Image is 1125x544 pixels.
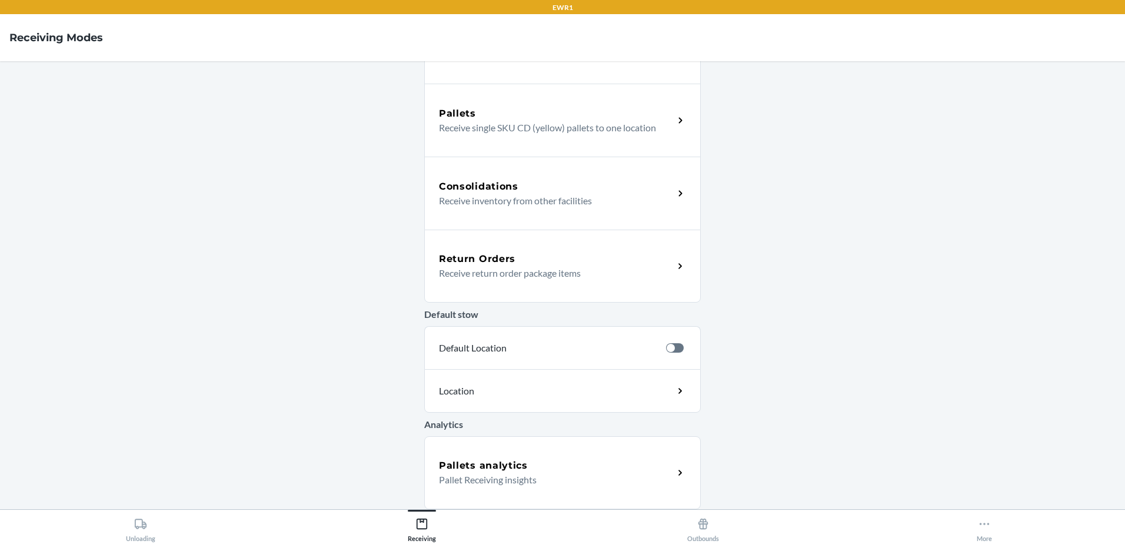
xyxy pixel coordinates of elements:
a: ConsolidationsReceive inventory from other facilities [424,157,701,230]
h5: Return Orders [439,252,515,266]
p: EWR1 [552,2,573,13]
p: Default Location [439,341,657,355]
a: Location [424,369,701,413]
button: Receiving [281,510,562,542]
p: Location [439,384,578,398]
button: Outbounds [562,510,844,542]
div: Unloading [126,513,155,542]
h5: Pallets analytics [439,459,528,473]
p: Receive single SKU CD (yellow) pallets to one location [439,121,664,135]
p: Default stow [424,307,701,321]
div: Receiving [408,513,436,542]
p: Pallet Receiving insights [439,473,664,487]
h5: Consolidations [439,180,518,194]
p: Receive inventory from other facilities [439,194,664,208]
a: Return OrdersReceive return order package items [424,230,701,303]
div: Outbounds [687,513,719,542]
button: More [844,510,1125,542]
h5: Pallets [439,107,476,121]
a: PalletsReceive single SKU CD (yellow) pallets to one location [424,84,701,157]
a: Pallets analyticsPallet Receiving insights [424,436,701,509]
h4: Receiving Modes [9,30,103,45]
div: More [977,513,992,542]
p: Receive return order package items [439,266,664,280]
p: Analytics [424,417,701,432]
